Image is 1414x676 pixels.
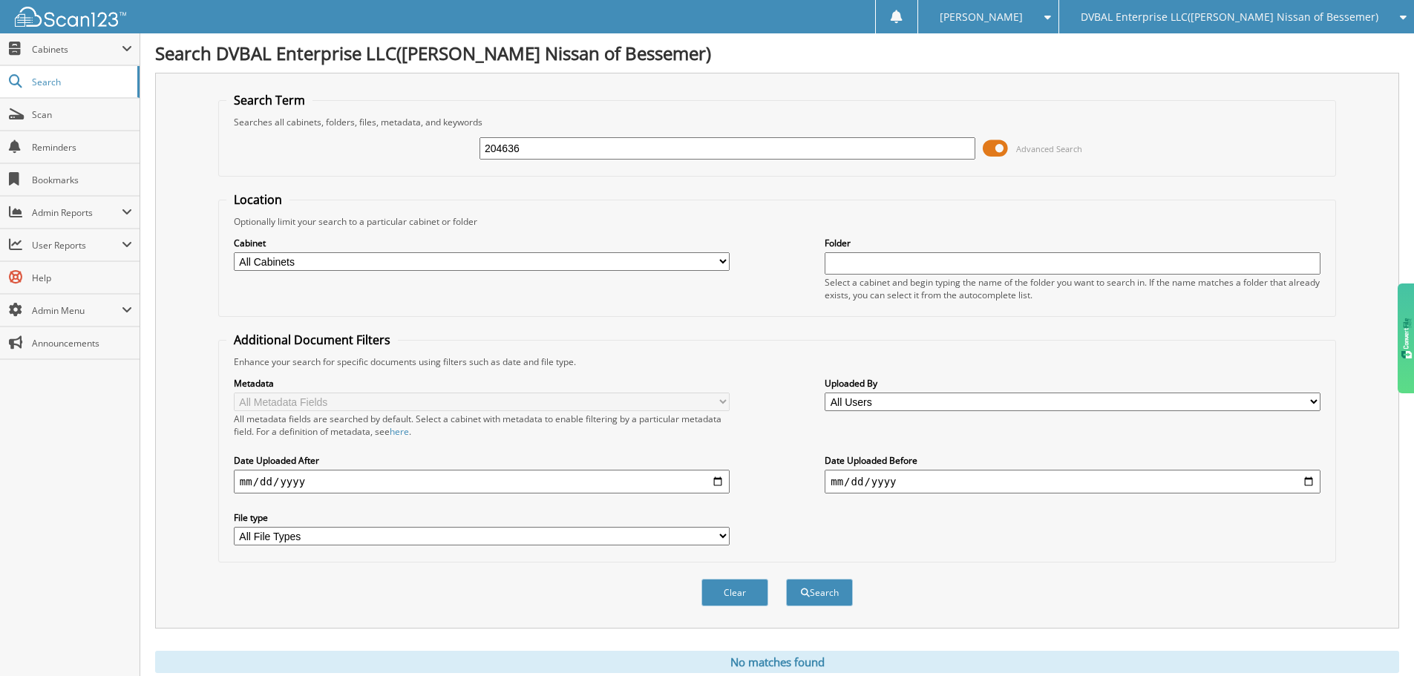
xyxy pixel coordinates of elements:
[234,511,730,524] label: File type
[390,425,409,438] a: here
[32,304,122,317] span: Admin Menu
[226,116,1328,128] div: Searches all cabinets, folders, files, metadata, and keywords
[1401,318,1413,358] img: gdzwAHDJa65OwAAAABJRU5ErkJggg==
[234,413,730,438] div: All metadata fields are searched by default. Select a cabinet with metadata to enable filtering b...
[32,206,122,219] span: Admin Reports
[32,108,132,121] span: Scan
[32,174,132,186] span: Bookmarks
[226,215,1328,228] div: Optionally limit your search to a particular cabinet or folder
[234,377,730,390] label: Metadata
[32,76,130,88] span: Search
[32,141,132,154] span: Reminders
[825,454,1320,467] label: Date Uploaded Before
[226,92,312,108] legend: Search Term
[825,237,1320,249] label: Folder
[155,41,1399,65] h1: Search DVBAL Enterprise LLC([PERSON_NAME] Nissan of Bessemer)
[32,337,132,350] span: Announcements
[825,470,1320,493] input: end
[940,13,1023,22] span: [PERSON_NAME]
[226,191,289,208] legend: Location
[1081,13,1378,22] span: DVBAL Enterprise LLC([PERSON_NAME] Nissan of Bessemer)
[32,43,122,56] span: Cabinets
[825,377,1320,390] label: Uploaded By
[32,272,132,284] span: Help
[32,239,122,252] span: User Reports
[15,7,126,27] img: scan123-logo-white.svg
[226,355,1328,368] div: Enhance your search for specific documents using filters such as date and file type.
[234,237,730,249] label: Cabinet
[155,651,1399,673] div: No matches found
[234,470,730,493] input: start
[1016,143,1082,154] span: Advanced Search
[701,579,768,606] button: Clear
[825,276,1320,301] div: Select a cabinet and begin typing the name of the folder you want to search in. If the name match...
[234,454,730,467] label: Date Uploaded After
[226,332,398,348] legend: Additional Document Filters
[786,579,853,606] button: Search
